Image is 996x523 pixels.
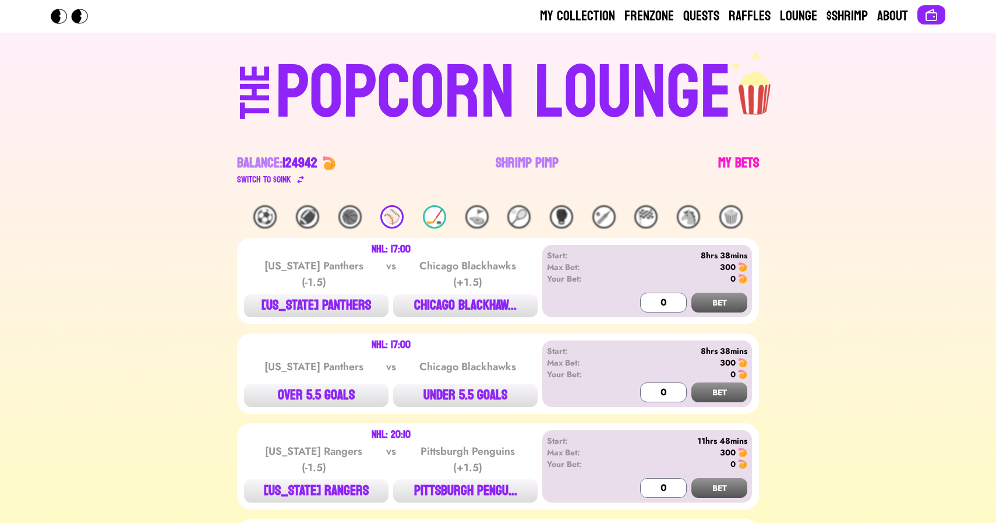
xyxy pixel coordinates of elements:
[255,443,373,476] div: [US_STATE] Rangers (-1.5)
[720,357,736,368] div: 300
[730,458,736,470] div: 0
[338,205,362,229] div: 🏀
[691,293,747,313] button: BET
[409,258,527,290] div: Chicago Blackhawks (+1.5)
[393,294,538,317] button: CHICAGO BLACKHAW...
[718,154,759,187] a: My Bets
[372,245,411,254] div: NHL: 17:00
[877,7,908,26] a: About
[924,8,938,22] img: Connect wallet
[691,382,747,402] button: BET
[393,479,538,503] button: PITTSBURGH PENGU...
[244,294,388,317] button: [US_STATE] PANTHERS
[253,205,277,229] div: ⚽️
[409,443,527,476] div: Pittsburgh Penguins (+1.5)
[738,459,747,469] img: 🍤
[614,345,747,357] div: 8hrs 38mins
[614,250,747,261] div: 8hrs 38mins
[547,435,614,447] div: Start:
[677,205,700,229] div: 🐴
[729,7,771,26] a: Raffles
[547,261,614,273] div: Max Bet:
[732,51,779,117] img: popcorn
[634,205,658,229] div: 🏁
[738,358,747,367] img: 🍤
[720,447,736,458] div: 300
[409,359,527,375] div: Chicago Blackhawks
[547,345,614,357] div: Start:
[322,156,336,170] img: 🍤
[237,173,291,187] div: Switch to $ OINK
[465,205,489,229] div: ⛳️
[738,274,747,283] img: 🍤
[244,384,388,407] button: OVER 5.5 GOALS
[550,205,573,229] div: 🥊
[547,368,614,380] div: Your Bet:
[738,262,747,272] img: 🍤
[244,479,388,503] button: [US_STATE] RANGERS
[738,370,747,379] img: 🍤
[780,7,817,26] a: Lounge
[738,448,747,457] img: 🍤
[393,384,538,407] button: UNDER 5.5 GOALS
[540,7,615,26] a: My Collection
[423,205,446,229] div: 🏒
[730,368,736,380] div: 0
[683,7,719,26] a: Quests
[496,154,559,187] a: Shrimp Pimp
[691,478,747,498] button: BET
[372,430,411,440] div: NHL: 20:10
[547,273,614,285] div: Your Bet:
[719,205,743,229] div: 🍿
[730,273,736,285] div: 0
[255,359,373,375] div: [US_STATE] Panthers
[384,443,398,476] div: vs
[547,458,614,470] div: Your Bet:
[282,150,317,175] span: 124942
[547,357,614,368] div: Max Bet:
[614,435,747,447] div: 11hrs 48mins
[592,205,616,229] div: 🏏
[51,9,97,24] img: Popcorn
[380,205,404,229] div: ⚾️
[384,359,398,375] div: vs
[827,7,868,26] a: $Shrimp
[235,65,277,142] div: THE
[384,258,398,290] div: vs
[255,258,373,290] div: [US_STATE] Panthers (-1.5)
[372,341,411,350] div: NHL: 17:00
[547,447,614,458] div: Max Bet:
[720,261,736,273] div: 300
[139,51,857,131] a: THEPOPCORN LOUNGEpopcorn
[276,56,732,131] div: POPCORN LOUNGE
[624,7,674,26] a: Frenzone
[237,154,317,173] div: Balance:
[547,250,614,261] div: Start:
[507,205,531,229] div: 🎾
[296,205,319,229] div: 🏈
